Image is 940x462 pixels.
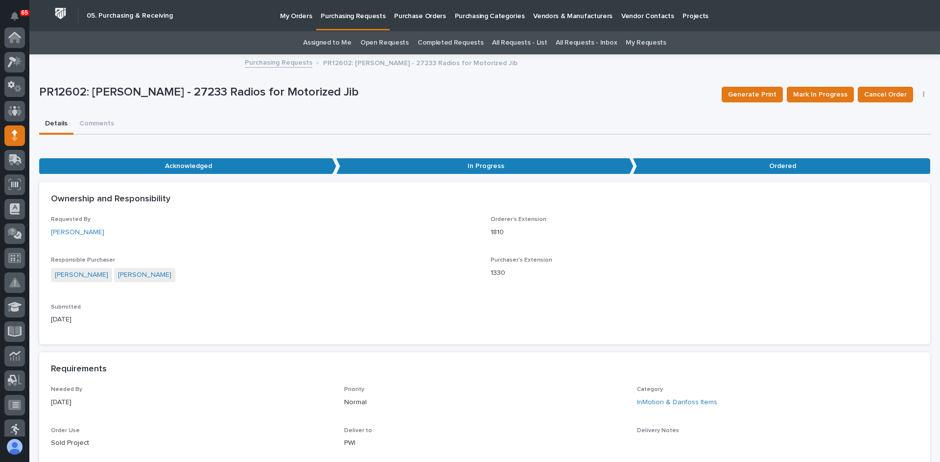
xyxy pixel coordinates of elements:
p: Ordered [633,158,930,174]
p: PR12602: [PERSON_NAME] - 27233 Radios for Motorized Jib [323,57,517,68]
h2: 05. Purchasing & Receiving [87,12,173,20]
button: Cancel Order [858,87,913,102]
span: Priority [344,387,364,392]
p: Normal [344,397,626,408]
p: 1330 [491,268,918,278]
a: Purchasing Requests [245,56,312,68]
p: Sold Project [51,438,332,448]
p: Acknowledged [39,158,336,174]
p: 65 [22,9,28,16]
span: Orderer's Extension [491,217,546,222]
a: All Requests - Inbox [556,31,617,54]
button: users-avatar [4,437,25,457]
p: PR12602: [PERSON_NAME] - 27233 Radios for Motorized Jib [39,85,714,99]
p: [DATE] [51,397,332,408]
span: Generate Print [728,89,776,100]
span: Needed By [51,387,82,392]
p: In Progress [336,158,634,174]
a: Completed Requests [418,31,483,54]
span: Submitted [51,304,81,310]
button: Details [39,114,73,135]
span: Purchaser's Extension [491,257,552,263]
p: [DATE] [51,315,479,325]
button: Generate Print [722,87,783,102]
span: Mark In Progress [793,89,847,100]
a: InMotion & Danfoss Items [637,397,717,408]
a: Assigned to Me [303,31,352,54]
span: Responsible Purchaser [51,257,115,263]
span: Cancel Order [864,89,907,100]
p: PWI [344,438,626,448]
button: Comments [73,114,120,135]
a: My Requests [626,31,666,54]
a: [PERSON_NAME] [51,227,104,238]
button: Mark In Progress [787,87,854,102]
span: Deliver to [344,428,372,434]
h2: Ownership and Responsibility [51,194,170,205]
a: Open Requests [360,31,409,54]
span: Delivery Notes [637,428,679,434]
div: Notifications65 [12,12,25,27]
span: Category [637,387,663,392]
button: Notifications [4,6,25,26]
h2: Requirements [51,364,107,375]
span: Requested By [51,217,91,222]
a: All Requests - List [492,31,547,54]
a: [PERSON_NAME] [118,270,171,280]
a: [PERSON_NAME] [55,270,108,280]
img: Workspace Logo [51,4,70,23]
p: 1810 [491,227,918,238]
span: Order Use [51,428,80,434]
